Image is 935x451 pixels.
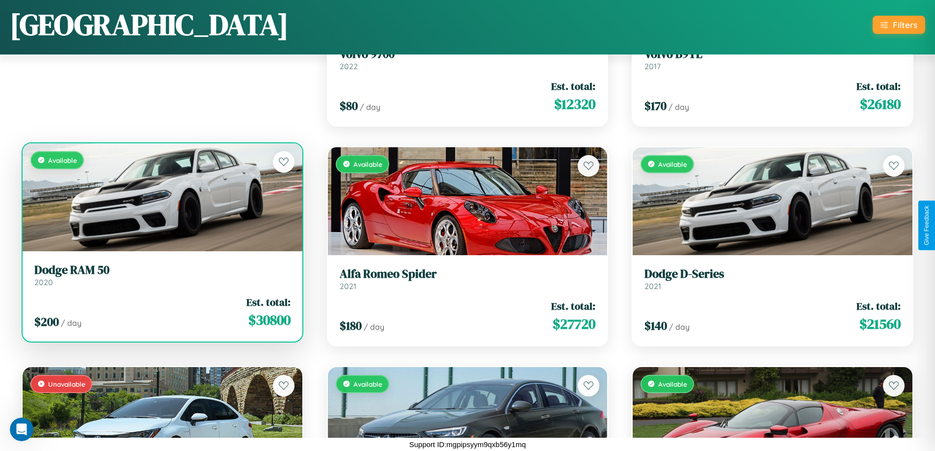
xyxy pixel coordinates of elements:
span: Est. total: [551,79,595,93]
span: $ 12320 [554,94,595,114]
span: / day [61,318,81,328]
div: Give Feedback [923,206,930,245]
span: Est. total: [551,299,595,313]
span: Est. total: [856,299,901,313]
span: $ 180 [340,318,362,334]
h3: Alfa Romeo Spider [340,267,596,281]
button: Filters [873,16,925,34]
p: Support ID: mgpipsyym9qxb56y1mq [409,438,526,451]
h1: [GEOGRAPHIC_DATA] [10,4,289,45]
span: $ 200 [34,314,59,330]
span: $ 27720 [553,314,595,334]
a: Volvo B9TL2017 [644,47,901,71]
span: / day [669,322,690,332]
a: Dodge D-Series2021 [644,267,901,291]
span: Available [658,380,687,388]
span: / day [668,102,689,112]
span: Available [48,156,77,164]
span: $ 26180 [860,94,901,114]
span: 2020 [34,277,53,287]
h3: Volvo 9700 [340,47,596,61]
span: $ 80 [340,98,358,114]
span: Est. total: [856,79,901,93]
span: $ 170 [644,98,667,114]
span: 2017 [644,61,661,71]
div: Filters [893,20,917,30]
span: $ 30800 [248,310,291,330]
h3: Volvo B9TL [644,47,901,61]
span: Available [353,380,382,388]
a: Volvo 97002022 [340,47,596,71]
h3: Dodge D-Series [644,267,901,281]
iframe: Intercom live chat [10,418,33,441]
a: Dodge RAM 502020 [34,263,291,287]
span: Available [353,160,382,168]
span: 2021 [644,281,661,291]
span: / day [360,102,380,112]
span: Unavailable [48,380,85,388]
span: $ 21560 [859,314,901,334]
span: Available [658,160,687,168]
a: Alfa Romeo Spider2021 [340,267,596,291]
span: $ 140 [644,318,667,334]
span: Est. total: [246,295,291,309]
span: 2021 [340,281,356,291]
span: / day [364,322,384,332]
h3: Dodge RAM 50 [34,263,291,277]
span: 2022 [340,61,358,71]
